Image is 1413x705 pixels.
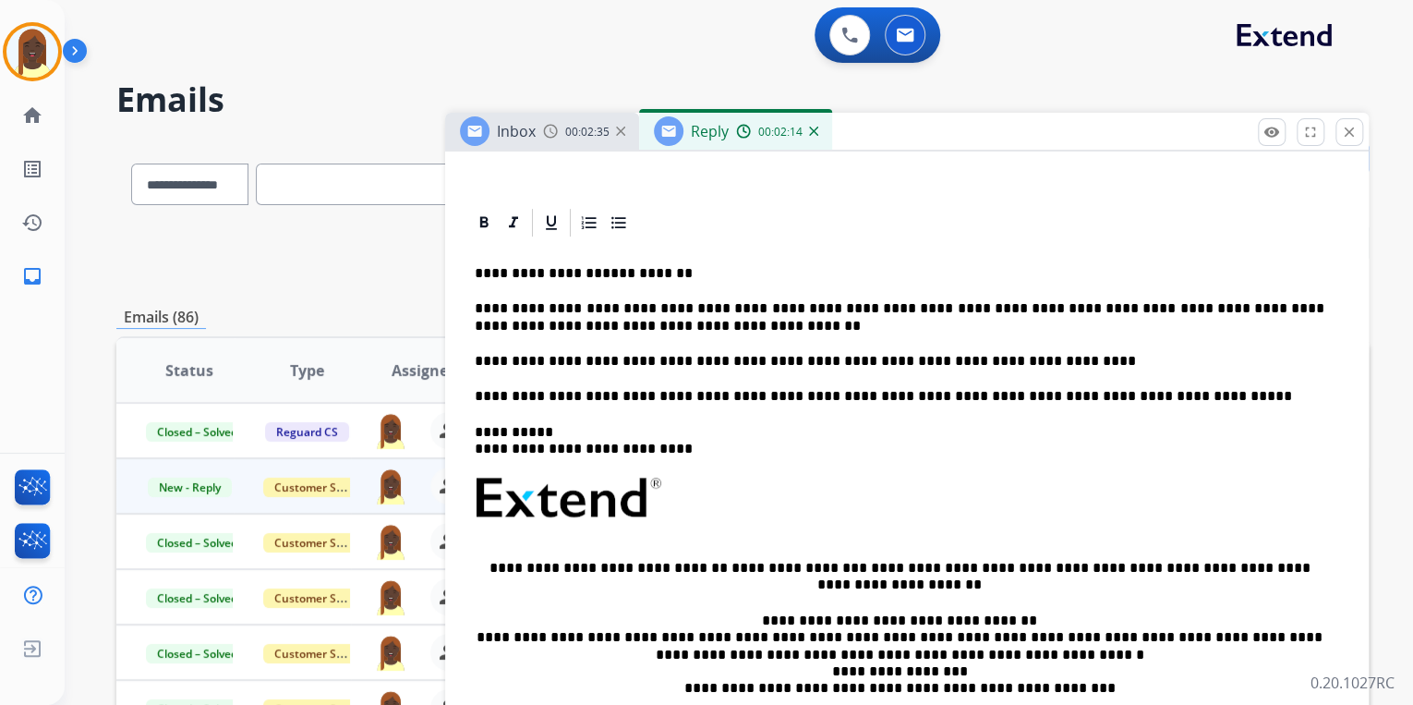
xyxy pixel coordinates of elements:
mat-icon: person_remove [438,586,460,608]
span: Customer Support [263,478,383,497]
img: agent-avatar [373,523,408,560]
div: Ordered List [575,209,603,237]
span: Closed – Solved [146,589,248,608]
p: 0.20.1027RC [1310,672,1395,694]
div: Bullet List [605,209,633,237]
div: Italic [500,209,527,237]
span: Closed – Solved [146,533,248,553]
img: agent-avatar [373,578,408,615]
span: Customer Support [263,644,383,663]
img: agent-avatar [373,634,408,671]
img: agent-avatar [373,468,408,504]
span: New - Reply [148,478,232,497]
span: Customer Support [263,533,383,553]
mat-icon: person_remove [438,419,460,442]
span: Reguard CS [265,422,349,442]
mat-icon: list_alt [21,158,43,180]
mat-icon: person_remove [438,641,460,663]
mat-icon: person_remove [438,530,460,553]
span: Assignee [392,359,456,382]
span: 00:02:35 [565,125,610,140]
mat-icon: close [1341,124,1358,140]
mat-icon: person_remove [438,475,460,497]
mat-icon: remove_red_eye [1263,124,1280,140]
span: Inbox [497,121,536,141]
span: Type [290,359,324,382]
mat-icon: fullscreen [1302,124,1319,140]
mat-icon: history [21,212,43,234]
span: Customer Support [263,589,383,608]
span: 00:02:14 [758,125,803,140]
div: Underline [537,209,565,237]
img: agent-avatar [373,412,408,449]
img: avatar [6,26,58,78]
mat-icon: inbox [21,265,43,287]
span: Closed – Solved [146,644,248,663]
span: Closed – Solved [146,422,248,442]
div: Bold [470,209,498,237]
h2: Emails [116,81,1369,118]
span: Reply [691,121,729,141]
p: Emails (86) [116,306,206,329]
mat-icon: home [21,104,43,127]
span: Status [165,359,213,382]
